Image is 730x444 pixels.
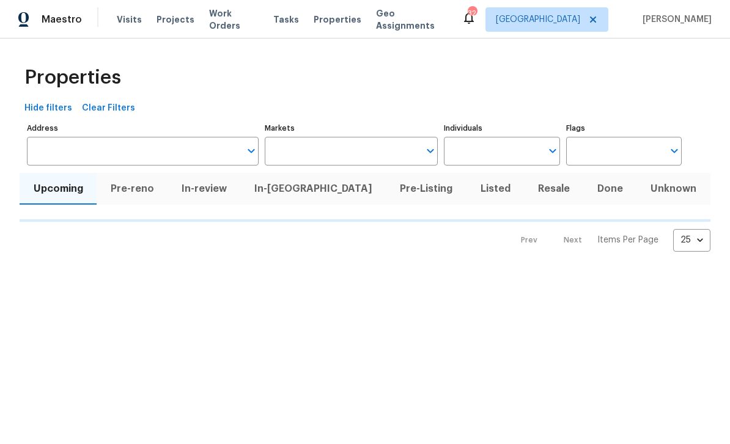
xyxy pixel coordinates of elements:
[544,142,561,159] button: Open
[314,13,361,26] span: Properties
[394,180,459,197] span: Pre-Listing
[20,97,77,120] button: Hide filters
[42,13,82,26] span: Maestro
[265,125,438,132] label: Markets
[175,180,233,197] span: In-review
[24,101,72,116] span: Hide filters
[157,13,194,26] span: Projects
[591,180,630,197] span: Done
[444,125,559,132] label: Individuals
[638,13,712,26] span: [PERSON_NAME]
[566,125,682,132] label: Flags
[248,180,379,197] span: In-[GEOGRAPHIC_DATA]
[104,180,160,197] span: Pre-reno
[666,142,683,159] button: Open
[597,234,658,246] p: Items Per Page
[496,13,580,26] span: [GEOGRAPHIC_DATA]
[27,125,259,132] label: Address
[77,97,140,120] button: Clear Filters
[531,180,576,197] span: Resale
[82,101,135,116] span: Clear Filters
[243,142,260,159] button: Open
[273,15,299,24] span: Tasks
[209,7,259,32] span: Work Orders
[422,142,439,159] button: Open
[644,180,703,197] span: Unknown
[24,71,121,84] span: Properties
[376,7,447,32] span: Geo Assignments
[474,180,517,197] span: Listed
[117,13,142,26] span: Visits
[468,7,476,20] div: 32
[27,180,89,197] span: Upcoming
[509,229,710,252] nav: Pagination Navigation
[673,224,710,256] div: 25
